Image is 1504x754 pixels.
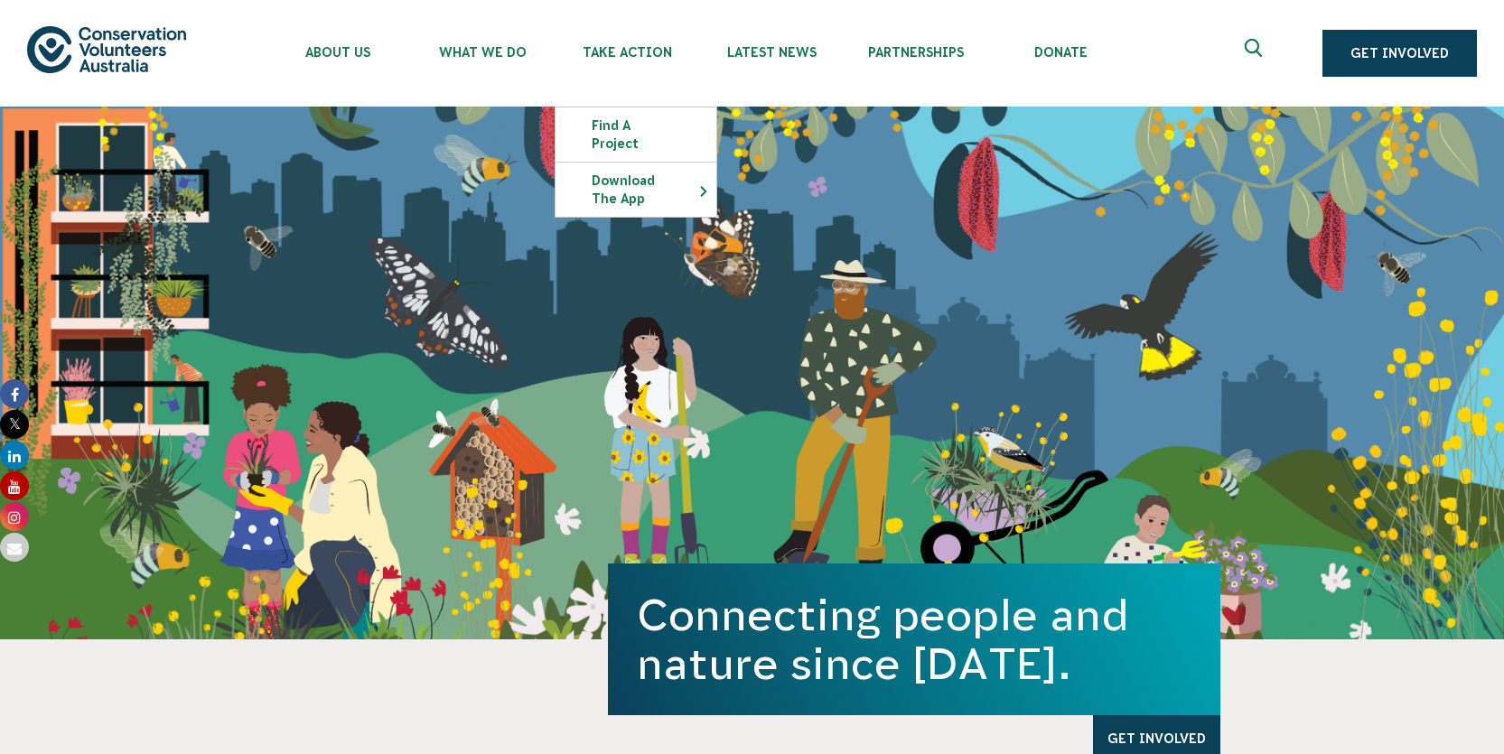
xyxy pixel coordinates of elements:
span: Donate [988,45,1133,60]
span: Take Action [555,45,699,60]
span: About Us [266,45,410,60]
button: Expand search box Close search box [1234,32,1277,75]
a: Download the app [556,163,716,217]
span: What We Do [410,45,555,60]
a: Find a project [556,107,716,162]
img: logo.svg [27,26,186,72]
a: Get Involved [1322,30,1477,77]
li: Download the app [555,162,717,218]
span: Partnerships [844,45,988,60]
span: Latest News [699,45,844,60]
span: Expand search box [1245,39,1267,68]
h1: Connecting people and nature since [DATE]. [637,591,1191,688]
